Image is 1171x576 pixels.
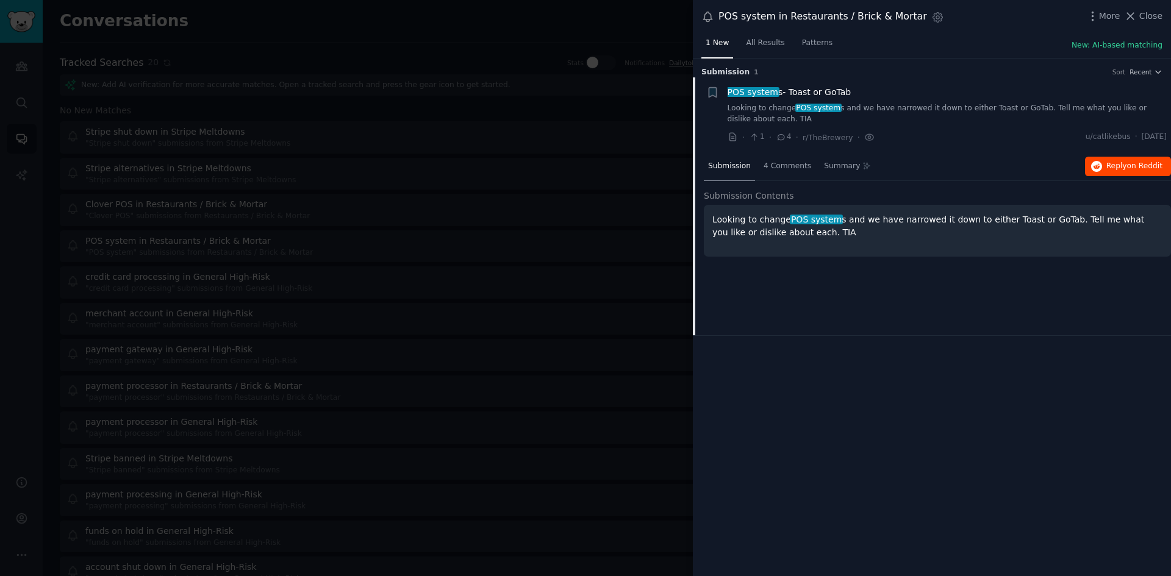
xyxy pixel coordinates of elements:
[1142,132,1167,143] span: [DATE]
[1135,132,1137,143] span: ·
[1106,161,1162,172] span: Reply
[1099,10,1120,23] span: More
[795,104,842,112] span: POS system
[1072,40,1162,51] button: New: AI-based matching
[728,86,851,99] span: s- Toast or GoTab
[742,131,745,144] span: ·
[790,215,843,224] span: POS system
[802,38,833,49] span: Patterns
[726,87,779,97] span: POS system
[764,161,811,172] span: 4 Comments
[1124,10,1162,23] button: Close
[1127,162,1162,170] span: on Reddit
[803,133,853,142] span: r/TheBrewery
[706,38,729,49] span: 1 New
[728,103,1167,124] a: Looking to changePOS systems and we have narrowed it down to either Toast or GoTab. Tell me what ...
[1130,68,1151,76] span: Recent
[824,161,860,172] span: Summary
[1139,10,1162,23] span: Close
[728,86,851,99] a: POS systems- Toast or GoTab
[701,34,733,59] a: 1 New
[754,68,758,76] span: 1
[776,132,791,143] span: 4
[718,9,927,24] div: POS system in Restaurants / Brick & Mortar
[1130,68,1162,76] button: Recent
[704,190,794,202] span: Submission Contents
[1112,68,1126,76] div: Sort
[746,38,784,49] span: All Results
[742,34,789,59] a: All Results
[798,34,837,59] a: Patterns
[701,67,750,78] span: Submission
[708,161,751,172] span: Submission
[1086,132,1131,143] span: u/catlikebus
[712,213,1162,239] p: Looking to change s and we have narrowed it down to either Toast or GoTab. Tell me what you like ...
[1086,10,1120,23] button: More
[749,132,764,143] span: 1
[1085,157,1171,176] button: Replyon Reddit
[769,131,772,144] span: ·
[796,131,798,144] span: ·
[857,131,859,144] span: ·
